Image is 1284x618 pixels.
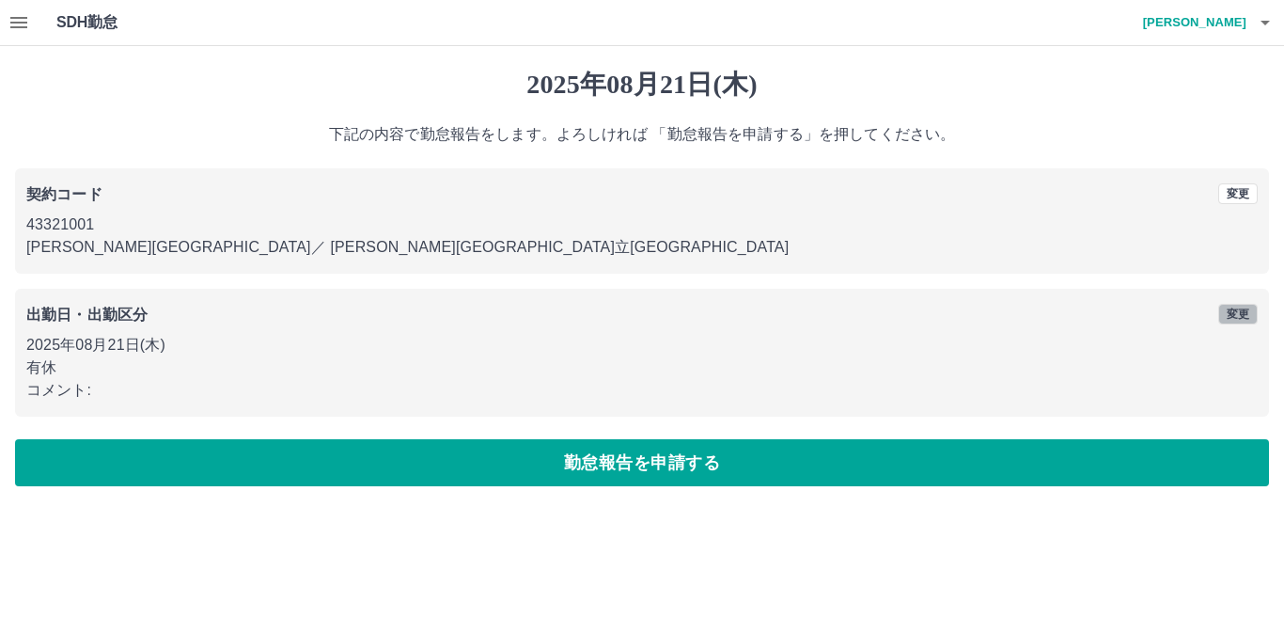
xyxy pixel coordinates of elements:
p: コメント: [26,379,1258,402]
p: 有休 [26,357,1258,379]
b: 出勤日・出勤区分 [26,307,148,323]
p: [PERSON_NAME][GEOGRAPHIC_DATA] ／ [PERSON_NAME][GEOGRAPHIC_DATA]立[GEOGRAPHIC_DATA] [26,236,1258,259]
p: 43321001 [26,214,1258,236]
h1: 2025年08月21日(木) [15,69,1269,101]
b: 契約コード [26,186,102,202]
button: 変更 [1218,304,1258,325]
button: 変更 [1218,183,1258,204]
p: 下記の内容で勤怠報告をします。よろしければ 「勤怠報告を申請する」を押してください。 [15,123,1269,146]
button: 勤怠報告を申請する [15,439,1269,486]
p: 2025年08月21日(木) [26,334,1258,357]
